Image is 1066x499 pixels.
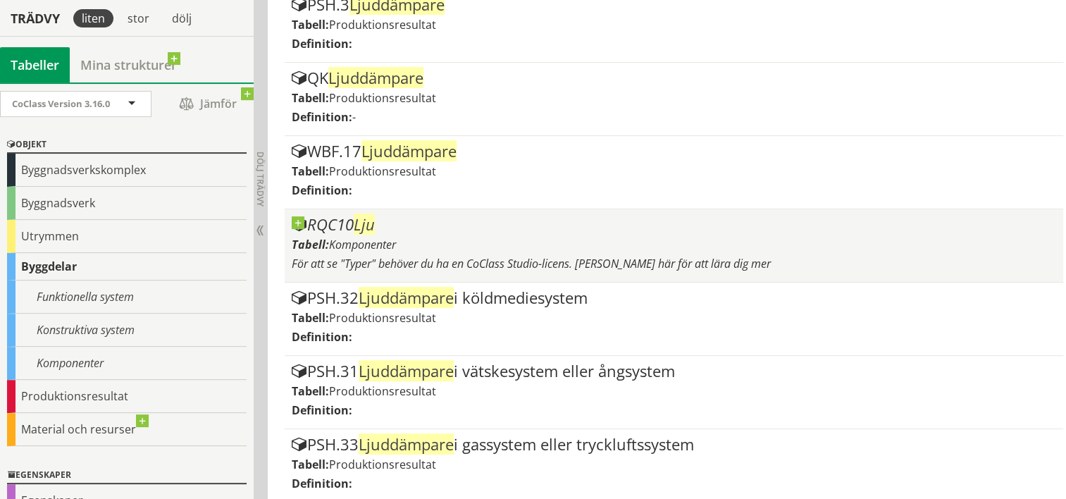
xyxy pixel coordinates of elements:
[329,17,436,32] span: Produktionsresultat
[3,11,68,26] div: Trädvy
[292,476,352,491] label: Definition:
[292,329,352,345] label: Definition:
[292,457,329,472] label: Tabell:
[292,143,1057,160] div: WBF.17
[12,97,110,110] span: CoClass Version 3.16.0
[329,310,436,326] span: Produktionsresultat
[292,363,1057,380] div: PSH.31 i vätskesystem eller ångsystem
[7,380,247,413] div: Produktionsresultat
[7,467,247,484] div: Egenskaper
[329,164,436,179] span: Produktionsresultat
[7,413,247,446] div: Material och resurser
[329,90,436,106] span: Produktionsresultat
[7,281,247,314] div: Funktionella system
[70,47,187,82] a: Mina strukturer
[7,347,247,380] div: Komponenter
[292,310,329,326] label: Tabell:
[354,214,375,235] span: Lju
[292,164,329,179] label: Tabell:
[361,140,457,161] span: Ljuddämpare
[73,9,113,27] div: liten
[329,237,396,252] span: Komponenter
[292,290,1057,307] div: PSH.32 i köldmediesystem
[292,383,329,399] label: Tabell:
[329,383,436,399] span: Produktionsresultat
[292,436,1057,453] div: PSH.33 i gassystem eller tryckluftssystem
[292,183,352,198] label: Definition:
[254,152,266,207] span: Dölj trädvy
[119,9,158,27] div: stor
[292,402,352,418] label: Definition:
[328,67,423,88] span: Ljuddämpare
[292,17,329,32] label: Tabell:
[359,433,454,455] span: Ljuddämpare
[7,314,247,347] div: Konstruktiva system
[163,9,200,27] div: dölj
[7,137,247,154] div: Objekt
[7,220,247,253] div: Utrymmen
[285,209,1064,283] article: Gå till informationssidan för CoClass Studio
[292,90,329,106] label: Tabell:
[292,256,771,271] span: För att se "Typer" behöver du ha en CoClass Studio-licens. [PERSON_NAME] här för att lära dig mer
[7,187,247,220] div: Byggnadsverk
[292,70,1057,87] div: QK
[359,287,454,308] span: Ljuddämpare
[329,457,436,472] span: Produktionsresultat
[359,360,454,381] span: Ljuddämpare
[292,36,352,51] label: Definition:
[292,216,1057,233] div: RQC10
[292,237,329,252] label: Tabell:
[7,253,247,281] div: Byggdelar
[292,109,352,125] label: Definition:
[166,92,250,116] span: Jämför
[7,154,247,187] div: Byggnadsverkskomplex
[352,109,356,125] span: -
